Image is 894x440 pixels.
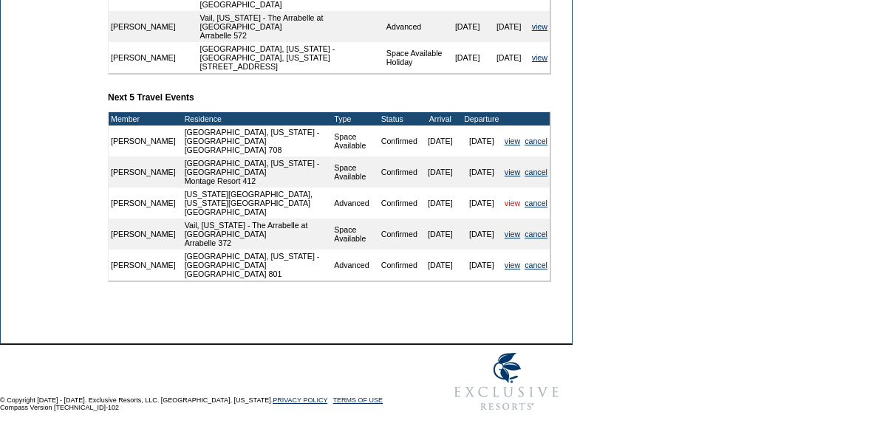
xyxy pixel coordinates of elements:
td: [GEOGRAPHIC_DATA], [US_STATE] - [GEOGRAPHIC_DATA] [GEOGRAPHIC_DATA] 708 [182,126,332,157]
td: [GEOGRAPHIC_DATA], [US_STATE] - [GEOGRAPHIC_DATA], [US_STATE] [STREET_ADDRESS] [198,42,384,73]
td: [DATE] [488,42,530,73]
td: Departure [461,112,502,126]
td: [DATE] [461,219,502,250]
td: Confirmed [379,219,420,250]
td: [DATE] [447,42,488,73]
td: Advanced [332,188,378,219]
td: [DATE] [420,219,461,250]
td: Residence [182,112,332,126]
td: Advanced [384,11,447,42]
a: TERMS OF USE [333,396,383,404]
td: Space Available [332,219,378,250]
td: [DATE] [461,250,502,281]
td: [DATE] [420,157,461,188]
td: Arrival [420,112,461,126]
b: Next 5 Travel Events [108,92,194,103]
a: view [505,230,520,238]
td: [GEOGRAPHIC_DATA], [US_STATE] - [GEOGRAPHIC_DATA] Montage Resort 412 [182,157,332,188]
a: view [505,199,520,207]
td: [DATE] [461,126,502,157]
td: Space Available Holiday [384,42,447,73]
td: [PERSON_NAME] [109,11,198,42]
img: Exclusive Resorts [440,345,573,419]
td: Space Available [332,126,378,157]
a: view [505,168,520,176]
td: [DATE] [488,11,530,42]
a: cancel [525,230,547,238]
td: Space Available [332,157,378,188]
td: [PERSON_NAME] [109,250,178,281]
td: [DATE] [420,126,461,157]
td: Vail, [US_STATE] - The Arrabelle at [GEOGRAPHIC_DATA] Arrabelle 572 [198,11,384,42]
td: Vail, [US_STATE] - The Arrabelle at [GEOGRAPHIC_DATA] Arrabelle 372 [182,219,332,250]
td: Confirmed [379,157,420,188]
td: Confirmed [379,250,420,281]
td: Type [332,112,378,126]
td: [DATE] [420,188,461,219]
td: Member [109,112,178,126]
td: [GEOGRAPHIC_DATA], [US_STATE] - [GEOGRAPHIC_DATA] [GEOGRAPHIC_DATA] 801 [182,250,332,281]
td: [PERSON_NAME] [109,188,178,219]
td: [PERSON_NAME] [109,157,178,188]
a: cancel [525,168,547,176]
a: cancel [525,199,547,207]
td: Confirmed [379,188,420,219]
td: [PERSON_NAME] [109,219,178,250]
td: Advanced [332,250,378,281]
a: cancel [525,137,547,145]
td: Confirmed [379,126,420,157]
td: [DATE] [461,157,502,188]
a: view [505,261,520,269]
a: view [505,137,520,145]
a: PRIVACY POLICY [273,396,327,404]
a: view [532,53,547,62]
td: [DATE] [447,11,488,42]
a: view [532,22,547,31]
td: [DATE] [420,250,461,281]
td: [DATE] [461,188,502,219]
td: [US_STATE][GEOGRAPHIC_DATA], [US_STATE][GEOGRAPHIC_DATA] [GEOGRAPHIC_DATA] [182,188,332,219]
td: Status [379,112,420,126]
td: [PERSON_NAME] [109,126,178,157]
a: cancel [525,261,547,269]
td: [PERSON_NAME] [109,42,198,73]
